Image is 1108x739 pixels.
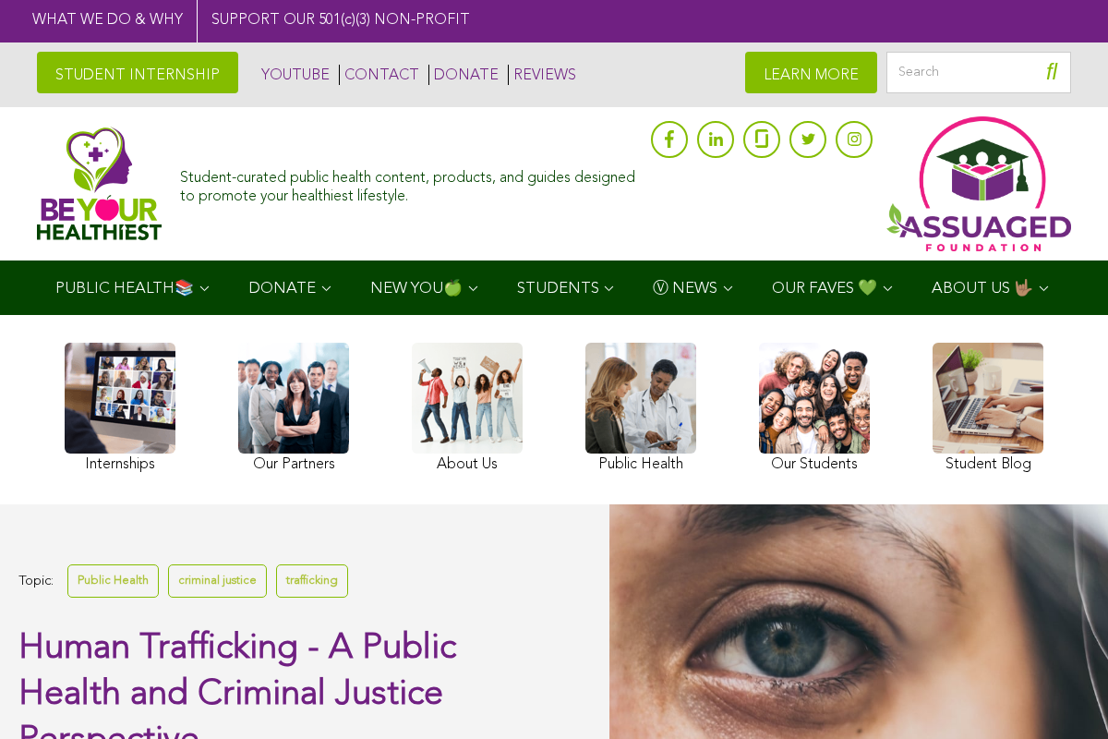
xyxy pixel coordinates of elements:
[37,127,162,240] img: Assuaged
[370,281,463,297] span: NEW YOU🍏
[55,281,194,297] span: PUBLIC HEALTH📚
[886,116,1071,251] img: Assuaged App
[653,281,717,297] span: Ⓥ NEWS
[932,281,1033,297] span: ABOUT US 🤟🏽
[276,564,348,597] a: trafficking
[745,52,877,93] a: LEARN MORE
[1016,650,1108,739] iframe: Chat Widget
[37,52,238,93] a: STUDENT INTERNSHIP
[339,65,419,85] a: CONTACT
[508,65,576,85] a: REVIEWS
[428,65,499,85] a: DONATE
[18,569,54,594] span: Topic:
[886,52,1071,93] input: Search
[517,281,599,297] span: STUDENTS
[755,129,768,148] img: glassdoor
[248,281,316,297] span: DONATE
[67,564,159,597] a: Public Health
[180,161,642,205] div: Student-curated public health content, products, and guides designed to promote your healthiest l...
[772,281,877,297] span: OUR FAVES 💚
[168,564,267,597] a: criminal justice
[257,65,330,85] a: YOUTUBE
[28,260,1080,315] div: Navigation Menu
